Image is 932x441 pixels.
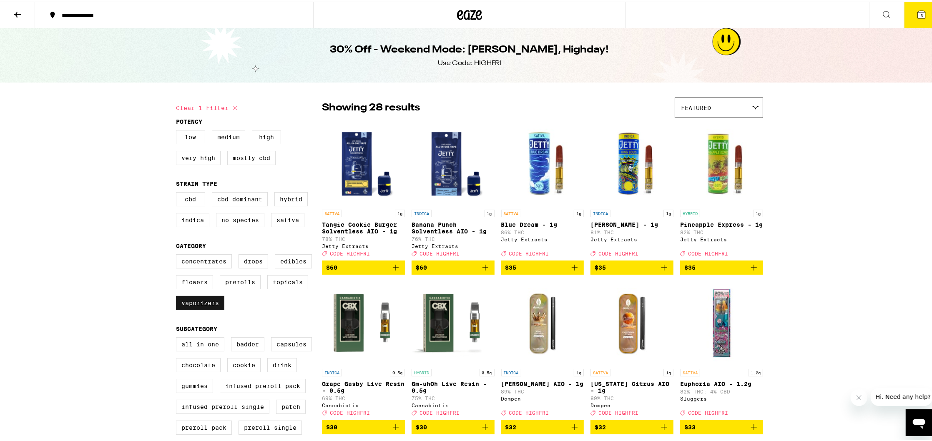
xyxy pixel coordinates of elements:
[176,324,217,331] legend: Subcategory
[326,422,337,429] span: $30
[680,208,700,215] p: HYBRID
[590,259,673,273] button: Add to bag
[590,394,673,399] p: 89% THC
[412,401,495,406] div: Cannabiotix
[330,409,370,414] span: CODE HIGHFRI
[681,103,711,110] span: Featured
[501,120,584,204] img: Jetty Extracts - Blue Dream - 1g
[598,249,638,255] span: CODE HIGHFRI
[501,208,521,215] p: SATIVA
[274,190,308,205] label: Hybrid
[505,422,517,429] span: $32
[322,280,405,418] a: Open page for Grape Gasby Live Resin - 0.5g from Cannabiotix
[220,377,306,391] label: Infused Preroll Pack
[412,242,495,247] div: Jetty Extracts
[680,220,763,226] p: Pineapple Express - 1g
[501,120,584,259] a: Open page for Blue Dream - 1g from Jetty Extracts
[590,120,673,259] a: Open page for King Louis - 1g from Jetty Extracts
[322,208,342,215] p: SATIVA
[412,259,495,273] button: Add to bag
[590,220,673,226] p: [PERSON_NAME] - 1g
[176,253,232,267] label: Concentrates
[271,336,312,350] label: Capsules
[501,235,584,241] div: Jetty Extracts
[322,120,405,204] img: Jetty Extracts - Tangie Cookie Burger Solventless AIO - 1g
[252,128,281,143] label: High
[322,242,405,247] div: Jetty Extracts
[416,422,427,429] span: $30
[176,336,224,350] label: All-In-One
[322,235,405,240] p: 78% THC
[509,249,549,255] span: CODE HIGHFRI
[598,409,638,414] span: CODE HIGHFRI
[416,263,427,269] span: $60
[176,128,205,143] label: Low
[501,280,584,418] a: Open page for King Louis XIII AIO - 1g from Dompen
[212,190,268,205] label: CBD Dominant
[212,128,245,143] label: Medium
[176,179,217,185] legend: Strain Type
[501,394,584,400] div: Dompen
[590,280,673,418] a: Open page for California Citrus AIO - 1g from Dompen
[412,120,495,204] img: Jetty Extracts - Banana Punch Solventless AIO - 1g
[239,253,268,267] label: Drops
[176,419,232,433] label: Preroll Pack
[663,208,673,215] p: 1g
[412,280,495,363] img: Cannabiotix - Gm-uhOh Live Resin - 0.5g
[595,422,606,429] span: $32
[227,356,261,371] label: Cookie
[412,208,432,215] p: INDICA
[501,418,584,433] button: Add to bag
[239,419,302,433] label: Preroll Single
[680,120,763,204] img: Jetty Extracts - Pineapple Express - 1g
[322,418,405,433] button: Add to bag
[390,367,405,375] p: 0.5g
[501,379,584,386] p: [PERSON_NAME] AIO - 1g
[590,367,610,375] p: SATIVA
[176,356,221,371] label: Chocolate
[412,235,495,240] p: 76% THC
[322,394,405,399] p: 69% THC
[753,208,763,215] p: 1g
[176,211,209,226] label: Indica
[680,235,763,241] div: Jetty Extracts
[176,273,213,288] label: Flowers
[684,422,696,429] span: $33
[412,220,495,233] p: Banana Punch Solventless AIO - 1g
[176,377,213,391] label: Gummies
[574,208,584,215] p: 1g
[501,228,584,233] p: 86% THC
[501,280,584,363] img: Dompen - King Louis XIII AIO - 1g
[595,263,606,269] span: $35
[322,379,405,392] p: Grape Gasby Live Resin - 0.5g
[412,418,495,433] button: Add to bag
[680,394,763,400] div: Sluggers
[920,11,923,16] span: 3
[322,367,342,375] p: INDICA
[663,367,673,375] p: 1g
[680,379,763,386] p: Euphoria AIO - 1.2g
[231,336,264,350] label: Badder
[267,273,308,288] label: Topicals
[501,259,584,273] button: Add to bag
[176,294,224,308] label: Vaporizers
[176,96,240,117] button: Clear 1 filter
[680,387,763,393] p: 82% THC: 4% CBD
[412,379,495,392] p: Gm-uhOh Live Resin - 0.5g
[590,228,673,233] p: 81% THC
[420,409,460,414] span: CODE HIGHFRI
[590,401,673,406] div: Dompen
[501,367,521,375] p: INDICA
[322,280,405,363] img: Cannabiotix - Grape Gasby Live Resin - 0.5g
[485,208,495,215] p: 1g
[412,120,495,259] a: Open page for Banana Punch Solventless AIO - 1g from Jetty Extracts
[480,367,495,375] p: 0.5g
[574,367,584,375] p: 1g
[684,263,696,269] span: $35
[412,280,495,418] a: Open page for Gm-uhOh Live Resin - 0.5g from Cannabiotix
[680,228,763,233] p: 82% THC
[275,253,312,267] label: Edibles
[216,211,264,226] label: No Species
[680,367,700,375] p: SATIVA
[322,401,405,406] div: Cannabiotix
